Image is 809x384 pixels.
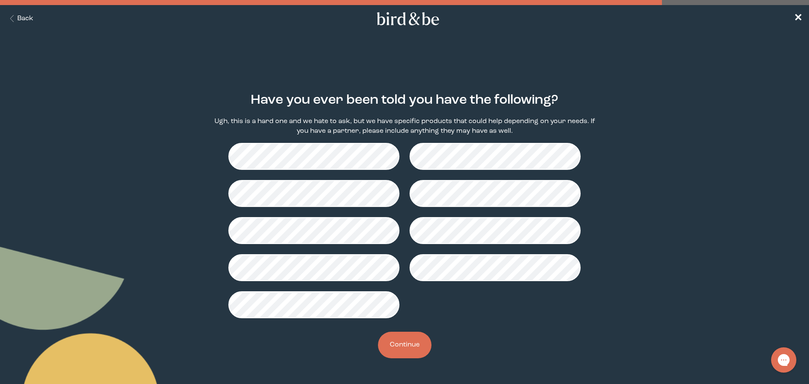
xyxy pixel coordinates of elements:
h2: Have you ever been told you have the following? [251,91,558,110]
p: Ugh, this is a hard one and we hate to ask, but we have specific products that could help dependi... [209,117,600,136]
span: ✕ [794,13,802,24]
button: Continue [378,332,431,358]
a: ✕ [794,11,802,26]
button: Back Button [7,14,33,24]
iframe: Gorgias live chat messenger [767,344,801,376]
